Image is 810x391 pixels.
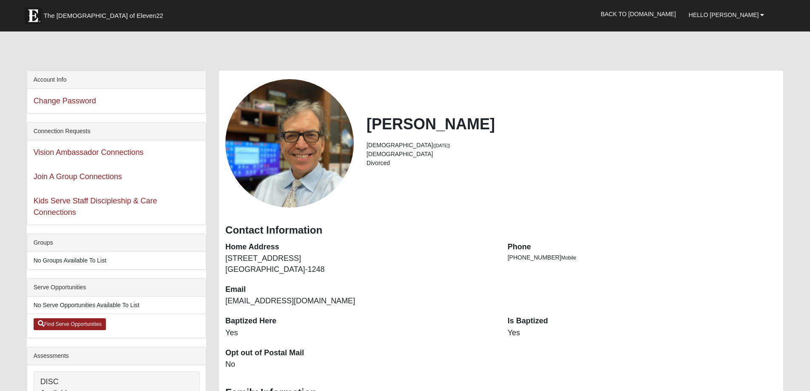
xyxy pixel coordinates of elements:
dt: Home Address [225,242,495,253]
a: Hello [PERSON_NAME] [682,4,771,26]
dt: Opt out of Postal Mail [225,348,495,359]
a: Vision Ambassador Connections [34,148,144,157]
h2: [PERSON_NAME] [367,115,777,133]
li: [PHONE_NUMBER] [508,253,777,262]
dd: [STREET_ADDRESS] [GEOGRAPHIC_DATA]-1248 [225,253,495,275]
div: Assessments [27,347,206,365]
a: Join A Group Connections [34,172,122,181]
dd: [EMAIL_ADDRESS][DOMAIN_NAME] [225,296,495,307]
a: View Fullsize Photo [225,79,354,208]
dt: Is Baptized [508,316,777,327]
a: The [DEMOGRAPHIC_DATA] of Eleven22 [20,3,190,24]
li: Divorced [367,159,777,168]
span: Mobile [561,255,576,261]
span: Hello [PERSON_NAME] [689,11,759,18]
li: No Groups Available To List [27,252,206,269]
dt: Email [225,284,495,295]
div: Account Info [27,71,206,89]
small: ([DATE]) [433,143,450,148]
dt: Baptized Here [225,316,495,327]
a: Change Password [34,97,96,105]
dd: No [225,359,495,370]
div: Serve Opportunities [27,279,206,297]
dd: Yes [508,328,777,339]
dd: Yes [225,328,495,339]
dt: Phone [508,242,777,253]
div: Groups [27,234,206,252]
li: [DEMOGRAPHIC_DATA] [367,141,777,150]
li: [DEMOGRAPHIC_DATA] [367,150,777,159]
div: Connection Requests [27,123,206,140]
span: The [DEMOGRAPHIC_DATA] of Eleven22 [44,11,163,20]
a: Kids Serve Staff Discipleship & Care Connections [34,197,157,217]
a: Find Serve Opportunities [34,318,106,330]
li: No Serve Opportunities Available To List [27,297,206,314]
h3: Contact Information [225,224,777,237]
a: Back to [DOMAIN_NAME] [594,3,682,25]
img: Eleven22 logo [25,7,42,24]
